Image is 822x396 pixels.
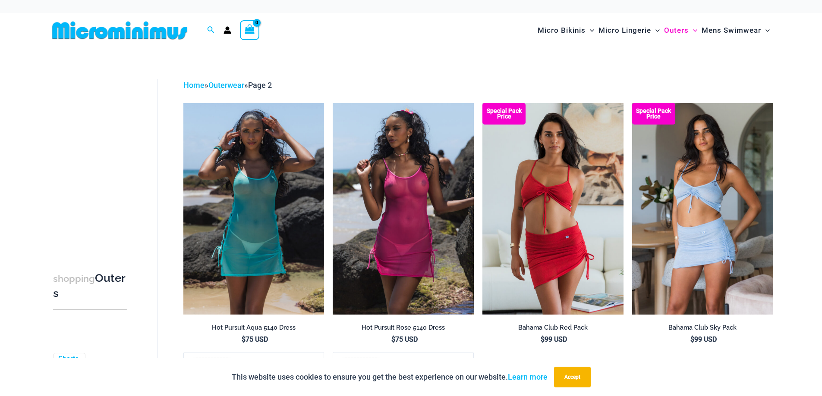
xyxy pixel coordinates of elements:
[391,335,418,343] bdi: 75 USD
[702,19,761,41] span: Mens Swimwear
[632,324,773,335] a: Bahama Club Sky Pack
[482,103,624,314] a: Bahama Club Red 9170 Crop Top 5404 Skirt 01 Bahama Club Red 9170 Crop Top 5404 Skirt 05Bahama Clu...
[632,324,773,332] h2: Bahama Club Sky Pack
[242,335,268,343] bdi: 75 USD
[391,335,395,343] span: $
[183,81,272,90] span: » »
[690,335,717,343] bdi: 99 USD
[534,16,774,45] nav: Site Navigation
[333,103,474,314] a: Hot Pursuit Rose 5140 Dress 01Hot Pursuit Rose 5140 Dress 12Hot Pursuit Rose 5140 Dress 12
[53,72,131,244] iframe: TrustedSite Certified
[632,103,773,314] a: Bahama Club Sky 9170 Crop Top 5404 Skirt 01 Bahama Club Sky 9170 Crop Top 5404 Skirt 06Bahama Clu...
[333,324,474,335] a: Hot Pursuit Rose 5140 Dress
[689,19,697,41] span: Menu Toggle
[49,21,191,40] img: MM SHOP LOGO FLAT
[53,273,95,284] span: shopping
[632,108,675,119] b: Special Pack Price
[183,103,324,314] img: Hot Pursuit Aqua 5140 Dress 01
[58,355,79,364] a: Shorts
[761,19,770,41] span: Menu Toggle
[598,19,651,41] span: Micro Lingerie
[538,19,586,41] span: Micro Bikinis
[690,335,694,343] span: $
[183,81,205,90] a: Home
[183,324,324,335] a: Hot Pursuit Aqua 5140 Dress
[699,17,772,44] a: Mens SwimwearMenu ToggleMenu Toggle
[240,20,260,40] a: View Shopping Cart, empty
[207,25,215,36] a: Search icon link
[208,81,244,90] a: Outerwear
[541,335,567,343] bdi: 99 USD
[632,103,773,314] img: Bahama Club Sky 9170 Crop Top 5404 Skirt 01
[541,335,545,343] span: $
[248,81,272,90] span: Page 2
[482,103,624,314] img: Bahama Club Red 9170 Crop Top 5404 Skirt 01
[183,103,324,314] a: Hot Pursuit Aqua 5140 Dress 01Hot Pursuit Aqua 5140 Dress 06Hot Pursuit Aqua 5140 Dress 06
[554,367,591,387] button: Accept
[224,26,231,34] a: Account icon link
[333,103,474,314] img: Hot Pursuit Rose 5140 Dress 01
[651,19,660,41] span: Menu Toggle
[183,324,324,332] h2: Hot Pursuit Aqua 5140 Dress
[586,19,594,41] span: Menu Toggle
[232,371,548,384] p: This website uses cookies to ensure you get the best experience on our website.
[333,324,474,332] h2: Hot Pursuit Rose 5140 Dress
[508,372,548,381] a: Learn more
[482,324,624,335] a: Bahama Club Red Pack
[53,271,127,301] h3: Outers
[596,17,662,44] a: Micro LingerieMenu ToggleMenu Toggle
[482,324,624,332] h2: Bahama Club Red Pack
[662,17,699,44] a: OutersMenu ToggleMenu Toggle
[242,335,246,343] span: $
[535,17,596,44] a: Micro BikinisMenu ToggleMenu Toggle
[482,108,526,119] b: Special Pack Price
[664,19,689,41] span: Outers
